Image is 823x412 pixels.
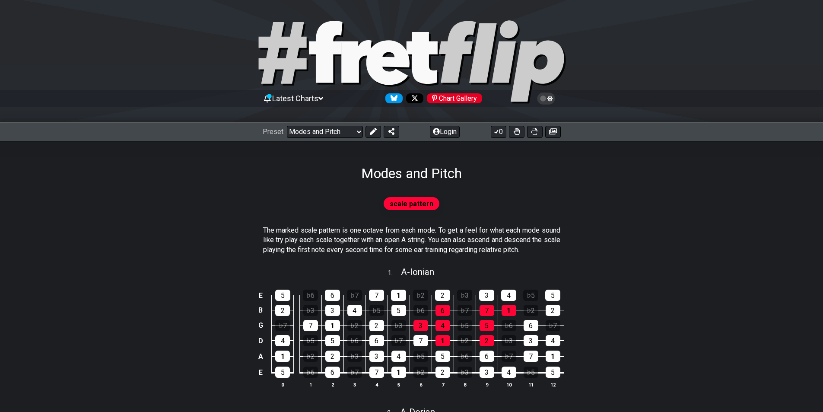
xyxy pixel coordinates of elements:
div: 1 [435,335,450,346]
div: ♭6 [347,335,362,346]
div: ♭6 [458,351,472,362]
div: 2 [435,290,450,301]
th: 6 [410,380,432,389]
button: 0 [491,126,506,138]
a: Follow #fretflip at Bluesky [382,93,403,103]
select: Preset [287,126,363,138]
button: Create image [545,126,561,138]
span: Latest Charts [272,94,318,103]
div: ♭5 [523,290,538,301]
td: G [255,318,266,333]
button: Edit Preset [365,126,381,138]
div: ♭6 [303,290,318,301]
div: ♭5 [458,320,472,331]
th: 3 [343,380,365,389]
div: ♭6 [303,367,318,378]
div: 4 [391,351,406,362]
th: 2 [321,380,343,389]
h1: Modes and Pitch [361,165,462,182]
div: 7 [413,335,428,346]
div: ♭3 [391,320,406,331]
div: 4 [435,320,450,331]
div: 4 [275,335,290,346]
div: 5 [480,320,494,331]
div: ♭3 [502,335,516,346]
span: Toggle light / dark theme [541,95,551,102]
td: E [255,288,266,303]
div: 2 [546,305,560,316]
td: A [255,348,266,364]
div: 6 [435,305,450,316]
div: 4 [546,335,560,346]
div: 5 [545,290,560,301]
th: 0 [272,380,294,389]
div: 6 [480,351,494,362]
div: ♭3 [303,305,318,316]
div: ♭2 [303,351,318,362]
td: D [255,333,266,348]
div: ♭3 [458,367,472,378]
a: Follow #fretflip at X [403,93,423,103]
div: ♭7 [275,320,290,331]
div: 1 [546,351,560,362]
div: 2 [480,335,494,346]
div: ♭3 [347,351,362,362]
span: Preset [263,128,283,136]
div: 3 [524,335,538,346]
p: The marked scale pattern is one octave from each mode. To get a feel for what each mode sound lik... [263,226,560,255]
div: 4 [347,305,362,316]
div: ♭7 [347,367,362,378]
div: 1 [391,290,406,301]
span: 1 . [388,268,401,278]
div: ♭7 [502,351,516,362]
div: 2 [325,351,340,362]
div: 2 [275,305,290,316]
div: 4 [502,367,516,378]
div: 3 [413,320,428,331]
div: ♭3 [457,290,472,301]
td: E [255,364,266,380]
span: A - Ionian [401,267,434,277]
button: Share Preset [384,126,399,138]
th: 10 [498,380,520,389]
div: 2 [435,367,450,378]
a: #fretflip at Pinterest [423,93,482,103]
div: ♭5 [413,351,428,362]
th: 4 [365,380,388,389]
div: ♭5 [303,335,318,346]
div: 3 [480,367,494,378]
div: Chart Gallery [427,93,482,103]
div: 5 [325,335,340,346]
div: 7 [480,305,494,316]
div: 5 [546,367,560,378]
td: B [255,303,266,318]
div: ♭2 [413,290,428,301]
div: 1 [502,305,516,316]
div: 3 [369,351,384,362]
div: ♭6 [413,305,428,316]
th: 1 [299,380,321,389]
div: 6 [524,320,538,331]
button: Toggle Dexterity for all fretkits [509,126,524,138]
div: 5 [275,367,290,378]
span: scale pattern [390,198,433,210]
th: 9 [476,380,498,389]
div: ♭2 [347,320,362,331]
button: Login [430,126,460,138]
div: ♭7 [458,305,472,316]
div: ♭2 [524,305,538,316]
div: 6 [325,367,340,378]
div: 7 [303,320,318,331]
div: 2 [369,320,384,331]
div: ♭7 [347,290,362,301]
div: 7 [369,367,384,378]
div: 1 [325,320,340,331]
div: 3 [479,290,494,301]
div: ♭7 [391,335,406,346]
th: 7 [432,380,454,389]
div: 6 [369,335,384,346]
button: Print [527,126,543,138]
div: 7 [369,290,384,301]
div: ♭7 [546,320,560,331]
div: 1 [391,367,406,378]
